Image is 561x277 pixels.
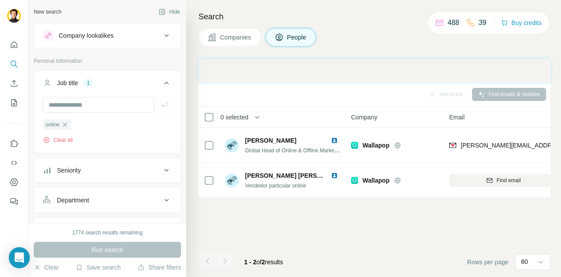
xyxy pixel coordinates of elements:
[497,176,521,184] span: Find email
[225,173,239,187] img: Avatar
[199,11,550,23] h4: Search
[57,196,89,205] div: Department
[7,9,21,23] img: Avatar
[245,172,350,179] span: [PERSON_NAME] [PERSON_NAME]
[220,33,252,42] span: Companies
[362,176,390,185] span: Wallapop
[262,259,265,266] span: 2
[244,259,256,266] span: 1 - 2
[83,79,93,87] div: 1
[76,263,121,272] button: Save search
[447,18,459,28] p: 488
[521,257,528,266] p: 60
[57,166,81,175] div: Seniority
[9,247,30,268] div: Open Intercom Messenger
[331,172,338,179] img: LinkedIn logo
[351,177,358,184] img: Logo of Wallapop
[7,37,21,53] button: Quick start
[46,121,60,129] span: online
[34,72,181,97] button: Job title1
[7,155,21,171] button: Use Surfe API
[220,113,249,122] span: 0 selected
[351,142,358,149] img: Logo of Wallapop
[7,174,21,190] button: Dashboard
[449,113,465,122] span: Email
[245,147,343,154] span: Global Head of Online & Offline Marketing
[7,76,21,91] button: Enrich CSV
[449,141,456,150] img: provider findymail logo
[59,31,114,40] div: Company lookalikes
[479,18,486,28] p: 39
[256,259,262,266] span: of
[199,59,550,82] iframe: Banner
[7,194,21,209] button: Feedback
[7,56,21,72] button: Search
[72,229,143,237] div: 1774 search results remaining
[501,17,542,29] button: Buy credits
[245,137,296,144] span: [PERSON_NAME]
[351,113,377,122] span: Company
[244,259,283,266] span: results
[467,258,508,266] span: Rows per page
[34,219,181,241] button: Personal location
[57,79,78,87] div: Job title
[449,174,557,187] button: Find email
[153,5,186,18] button: Hide
[7,95,21,111] button: My lists
[7,136,21,151] button: Use Surfe on LinkedIn
[245,183,306,189] span: Vendedor particular online
[362,141,390,150] span: Wallapop
[138,263,181,272] button: Share filters
[34,190,181,211] button: Department
[34,263,59,272] button: Clear
[287,33,307,42] span: People
[225,138,239,152] img: Avatar
[43,136,73,144] button: Clear all
[34,25,181,46] button: Company lookalikes
[34,8,61,16] div: New search
[34,57,181,65] p: Personal information
[34,160,181,181] button: Seniority
[331,137,338,144] img: LinkedIn logo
